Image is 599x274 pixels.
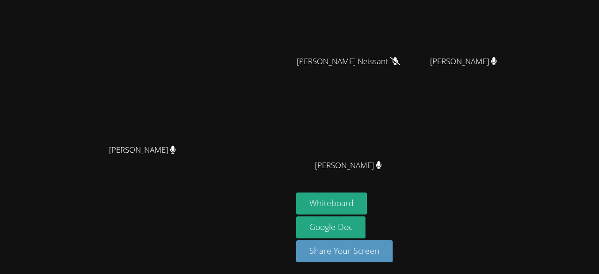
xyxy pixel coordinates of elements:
span: [PERSON_NAME] [109,143,176,157]
span: [PERSON_NAME] [430,55,497,68]
button: Share Your Screen [296,240,393,262]
span: [PERSON_NAME] Neissant [297,55,400,68]
button: Whiteboard [296,193,367,215]
span: [PERSON_NAME] [315,159,382,172]
a: Google Doc [296,216,365,238]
